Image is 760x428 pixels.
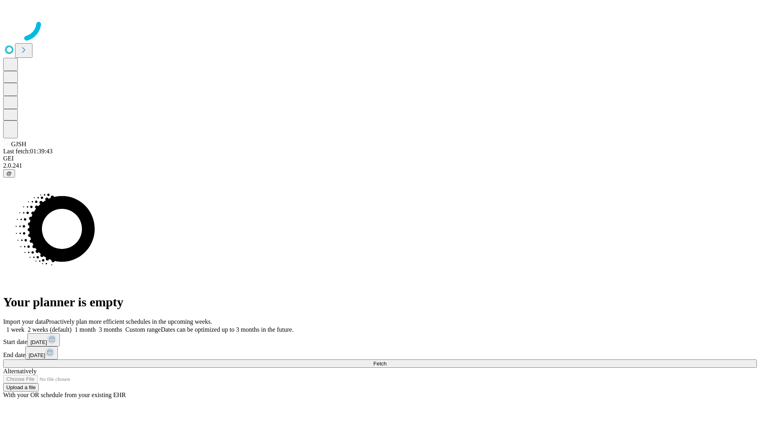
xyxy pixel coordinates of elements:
[25,346,58,359] button: [DATE]
[3,392,126,398] span: With your OR schedule from your existing EHR
[46,318,212,325] span: Proactively plan more efficient schedules in the upcoming weeks.
[27,333,60,346] button: [DATE]
[30,339,47,345] span: [DATE]
[6,326,25,333] span: 1 week
[161,326,293,333] span: Dates can be optimized up to 3 months in the future.
[28,352,45,358] span: [DATE]
[3,318,46,325] span: Import your data
[125,326,161,333] span: Custom range
[75,326,96,333] span: 1 month
[3,333,757,346] div: Start date
[3,368,36,374] span: Alternatively
[3,148,53,155] span: Last fetch: 01:39:43
[3,295,757,310] h1: Your planner is empty
[3,169,15,178] button: @
[99,326,122,333] span: 3 months
[3,383,39,392] button: Upload a file
[3,359,757,368] button: Fetch
[3,162,757,169] div: 2.0.241
[3,346,757,359] div: End date
[373,361,386,367] span: Fetch
[6,170,12,176] span: @
[3,155,757,162] div: GEI
[28,326,72,333] span: 2 weeks (default)
[11,141,26,147] span: GJSH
